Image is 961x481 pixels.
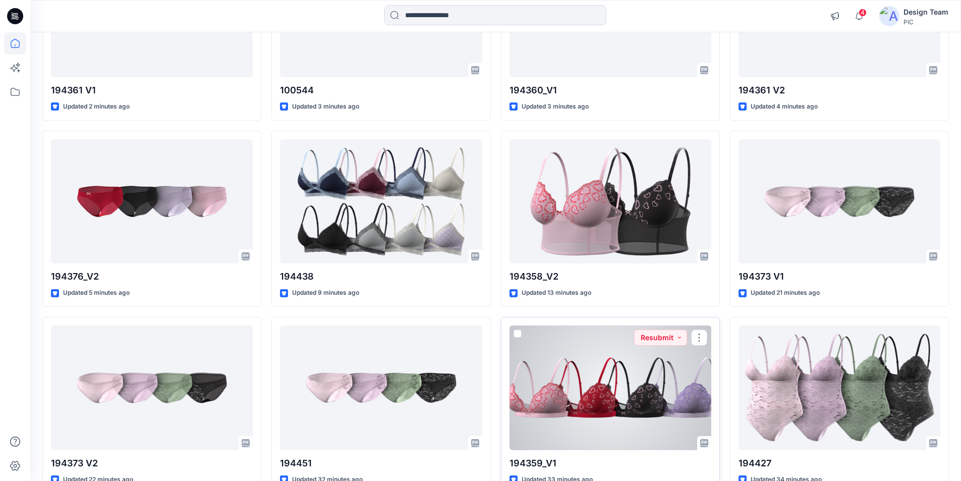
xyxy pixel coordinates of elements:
a: 194427 [739,326,940,450]
p: Updated 4 minutes ago [751,101,818,112]
a: 194359_V1 [510,326,711,450]
a: 194451 [280,326,482,450]
div: Design Team [903,6,948,18]
p: Updated 3 minutes ago [292,101,359,112]
span: 4 [859,9,867,17]
div: PIC [903,18,948,26]
p: 194373 V2 [51,456,253,470]
p: Updated 3 minutes ago [522,101,589,112]
img: avatar [879,6,899,26]
p: 194438 [280,270,482,284]
p: 194373 V1 [739,270,940,284]
p: 194361 V1 [51,83,253,97]
p: Updated 13 minutes ago [522,288,591,298]
p: Updated 5 minutes ago [63,288,130,298]
p: Updated 2 minutes ago [63,101,130,112]
p: 194360_V1 [510,83,711,97]
a: 194358_V2 [510,139,711,264]
p: 194359_V1 [510,456,711,470]
a: 194376_V2 [51,139,253,264]
p: 194361 V2 [739,83,940,97]
p: 194358_V2 [510,270,711,284]
p: 100544 [280,83,482,97]
p: Updated 9 minutes ago [292,288,359,298]
p: Updated 21 minutes ago [751,288,820,298]
a: 194373 V1 [739,139,940,264]
a: 194373 V2 [51,326,253,450]
p: 194376_V2 [51,270,253,284]
p: 194451 [280,456,482,470]
p: 194427 [739,456,940,470]
a: 194438 [280,139,482,264]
